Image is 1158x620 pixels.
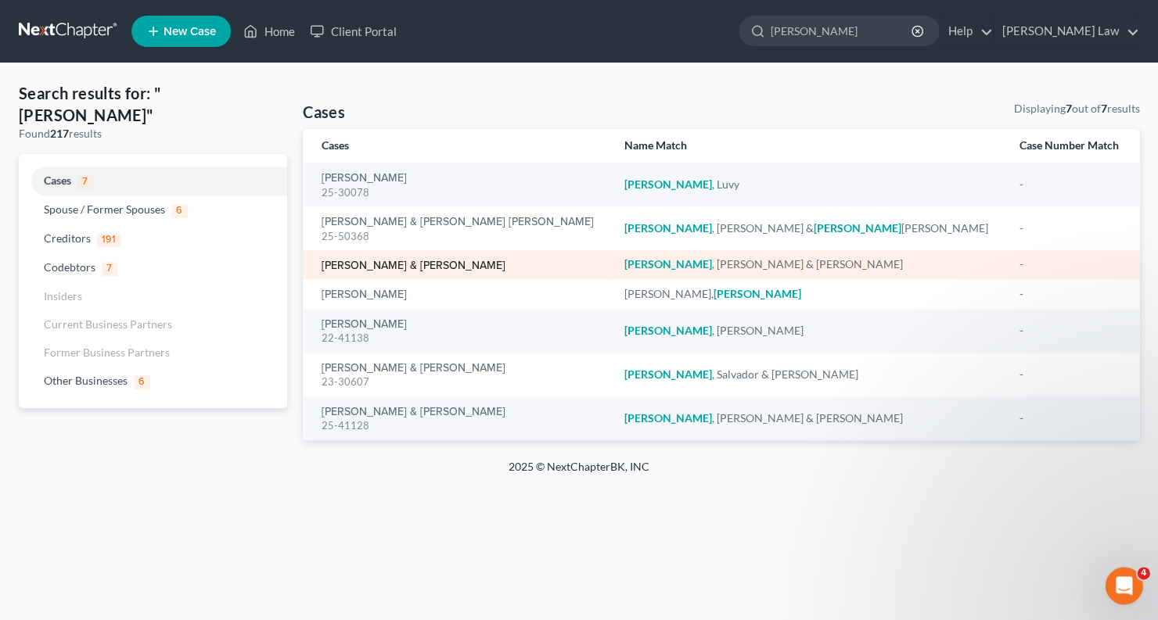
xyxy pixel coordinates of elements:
[133,459,1025,487] div: 2025 © NextChapterBK, INC
[1019,323,1120,339] div: -
[1019,256,1120,272] div: -
[44,231,91,245] span: Creditors
[1019,177,1120,192] div: -
[1019,220,1120,236] div: -
[322,363,505,374] a: [PERSON_NAME] & [PERSON_NAME]
[303,101,345,123] h4: Cases
[134,375,150,389] span: 6
[171,204,188,218] span: 6
[624,177,994,192] div: , Luvy
[322,407,505,418] a: [PERSON_NAME] & [PERSON_NAME]
[1019,410,1120,426] div: -
[1019,286,1120,302] div: -
[713,287,800,300] em: [PERSON_NAME]
[940,17,992,45] a: Help
[1105,567,1142,604] iframe: Intercom live chat
[1006,129,1139,163] th: Case Number Match
[322,229,599,244] div: 25-50368
[994,17,1138,45] a: [PERSON_NAME] Law
[322,173,407,184] a: [PERSON_NAME]
[44,174,71,187] span: Cases
[624,324,711,337] em: [PERSON_NAME]
[44,289,82,303] span: Insiders
[19,167,287,195] a: Cases7
[624,410,994,426] div: , [PERSON_NAME] & [PERSON_NAME]
[624,411,711,425] em: [PERSON_NAME]
[44,260,95,274] span: Codebtors
[19,224,287,253] a: Creditors191
[44,374,128,387] span: Other Businesses
[236,17,302,45] a: Home
[624,323,994,339] div: , [PERSON_NAME]
[624,256,994,272] div: , [PERSON_NAME] & [PERSON_NAME]
[813,221,901,235] em: [PERSON_NAME]
[19,253,287,282] a: Codebtors7
[624,286,994,302] div: [PERSON_NAME],
[1100,102,1106,115] strong: 7
[322,260,505,271] a: [PERSON_NAME] & [PERSON_NAME]
[322,319,407,330] a: [PERSON_NAME]
[303,129,611,163] th: Cases
[322,331,599,346] div: 22-41138
[19,310,287,339] a: Current Business Partners
[44,202,165,216] span: Spouse / Former Spouses
[19,282,287,310] a: Insiders
[322,289,407,300] a: [PERSON_NAME]
[624,220,994,236] div: , [PERSON_NAME] & [PERSON_NAME]
[19,126,287,142] div: Found results
[1065,102,1071,115] strong: 7
[164,26,216,38] span: New Case
[611,129,1006,163] th: Name Match
[102,262,117,276] span: 7
[97,233,121,247] span: 191
[44,346,170,359] span: Former Business Partners
[1013,101,1139,116] div: Displaying out of results
[19,195,287,224] a: Spouse / Former Spouses6
[322,375,599,389] div: 23-30607
[1137,567,1149,579] span: 4
[19,339,287,367] a: Former Business Partners
[19,82,287,126] h4: Search results for: "[PERSON_NAME]"
[50,127,69,140] strong: 217
[624,257,711,271] em: [PERSON_NAME]
[77,175,93,189] span: 7
[302,17,404,45] a: Client Portal
[44,317,172,331] span: Current Business Partners
[322,418,599,433] div: 25-41128
[322,217,594,228] a: [PERSON_NAME] & [PERSON_NAME] [PERSON_NAME]
[624,367,994,382] div: , Salvador & [PERSON_NAME]
[322,185,599,200] div: 25-30078
[624,221,711,235] em: [PERSON_NAME]
[770,16,913,45] input: Search by name...
[19,367,287,396] a: Other Businesses6
[624,177,711,191] em: [PERSON_NAME]
[1019,367,1120,382] div: -
[624,367,711,381] em: [PERSON_NAME]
